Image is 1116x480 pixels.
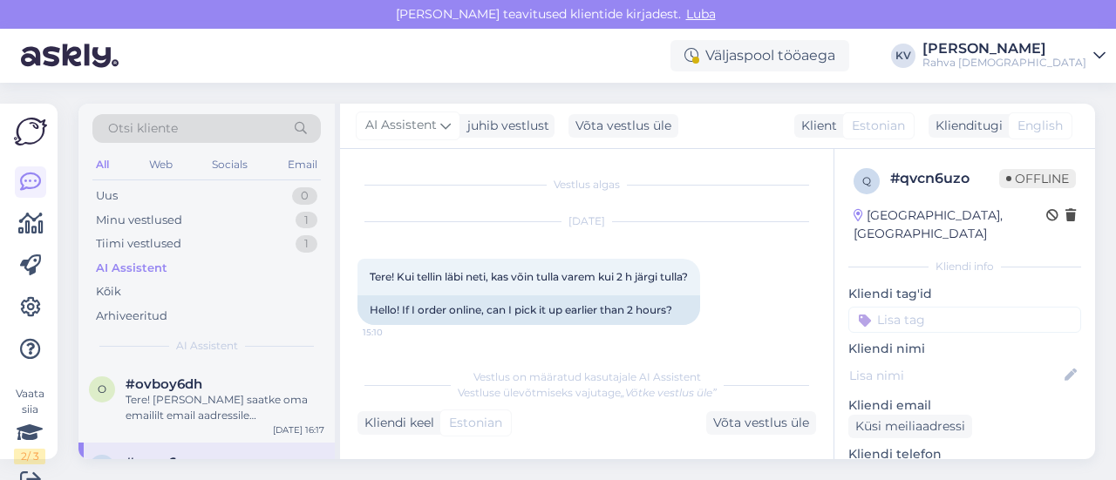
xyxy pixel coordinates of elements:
div: Uus [96,187,118,205]
div: Klient [794,117,837,135]
span: Luba [681,6,721,22]
div: AI Assistent [96,260,167,277]
p: Kliendi email [848,396,1081,415]
span: AI Assistent [365,116,437,135]
div: Arhiveeritud [96,308,167,325]
span: AI Assistent [176,338,238,354]
span: Tere! Kui tellin läbi neti, kas võin tulla varem kui 2 h järgi tulla? [370,270,688,283]
span: q [862,174,871,187]
div: Väljaspool tööaega [670,40,849,71]
span: #ovboy6dh [126,376,202,392]
span: Estonian [449,414,502,432]
span: o [98,382,106,395]
div: # qvcn6uzo [890,168,999,189]
div: All [92,153,112,176]
p: Kliendi nimi [848,340,1081,358]
div: Kliendi keel [357,414,434,432]
span: Otsi kliente [108,119,178,138]
a: [PERSON_NAME]Rahva [DEMOGRAPHIC_DATA] [922,42,1106,70]
img: Askly Logo [14,118,47,145]
div: Tere! [PERSON_NAME] saatke oma emaililt email aadressile [EMAIL_ADDRESS][DOMAIN_NAME] palvega "Pa... [126,392,324,423]
span: Offline [999,169,1076,188]
div: Kliendi info [848,259,1081,274]
div: Küsi meiliaadressi [848,415,972,438]
i: „Võtke vestlus üle” [621,386,717,399]
span: English [1017,117,1063,135]
div: [GEOGRAPHIC_DATA], [GEOGRAPHIC_DATA] [854,206,1046,243]
div: Võta vestlus üle [568,114,678,138]
div: KV [891,44,915,68]
input: Lisa nimi [849,366,1061,385]
div: [DATE] [357,213,816,229]
span: Vestluse ülevõtmiseks vajutage [458,386,717,399]
div: Kõik [96,283,121,301]
div: Vestlus algas [357,177,816,193]
div: Email [284,153,321,176]
div: Vaata siia [14,386,45,464]
div: Hello! If I order online, can I pick it up earlier than 2 hours? [357,295,700,325]
div: 1 [296,235,317,253]
input: Lisa tag [848,307,1081,333]
div: 0 [292,187,317,205]
span: #qvcn6uzo [126,455,201,470]
span: Vestlus on määratud kasutajale AI Assistent [473,370,701,383]
div: Rahva [DEMOGRAPHIC_DATA] [922,56,1086,70]
div: Klienditugi [929,117,1003,135]
div: Tiimi vestlused [96,235,181,253]
div: 2 / 3 [14,449,45,464]
div: Minu vestlused [96,212,182,229]
div: Socials [208,153,251,176]
span: 15:10 [363,326,428,339]
div: juhib vestlust [460,117,549,135]
span: Estonian [852,117,905,135]
div: [DATE] 16:17 [273,423,324,436]
div: [PERSON_NAME] [922,42,1086,56]
div: Võta vestlus üle [706,411,816,435]
p: Kliendi tag'id [848,285,1081,303]
div: 1 [296,212,317,229]
div: Web [146,153,176,176]
p: Kliendi telefon [848,445,1081,463]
